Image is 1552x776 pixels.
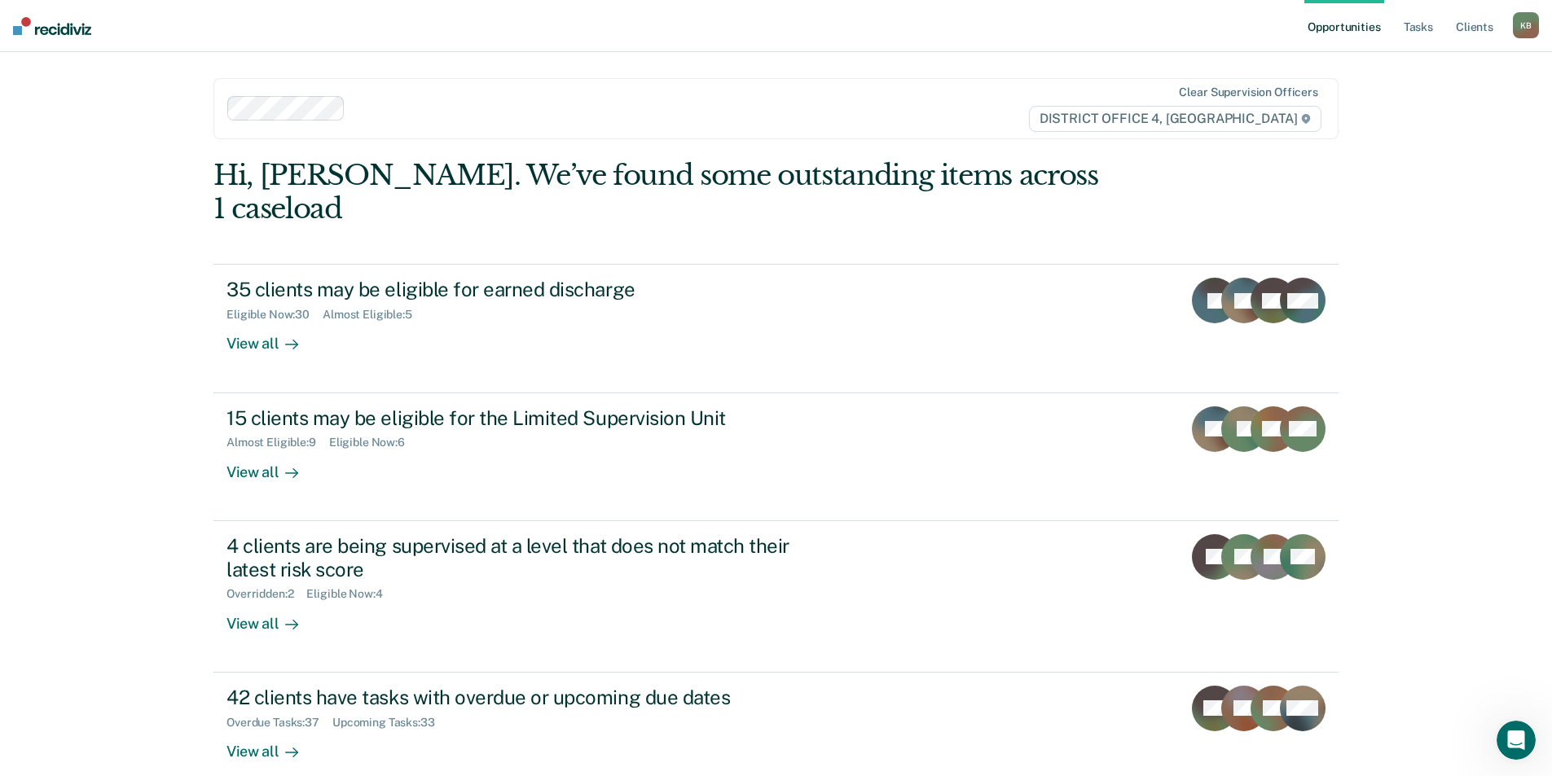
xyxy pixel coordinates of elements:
a: 35 clients may be eligible for earned dischargeEligible Now:30Almost Eligible:5View all [213,264,1339,392]
div: 35 clients may be eligible for earned discharge [226,278,798,301]
div: Overdue Tasks : 37 [226,716,332,730]
div: Clear supervision officers [1179,85,1317,99]
div: Upcoming Tasks : 33 [332,716,448,730]
div: Eligible Now : 6 [329,436,418,449]
div: Almost Eligible : 9 [226,436,329,449]
a: 4 clients are being supervised at a level that does not match their latest risk scoreOverridden:2... [213,521,1339,673]
div: 4 clients are being supervised at a level that does not match their latest risk score [226,534,798,581]
div: Hi, [PERSON_NAME]. We’ve found some outstanding items across 1 caseload [213,159,1114,226]
div: 15 clients may be eligible for the Limited Supervision Unit [226,406,798,430]
div: Almost Eligible : 5 [323,308,425,322]
a: 15 clients may be eligible for the Limited Supervision UnitAlmost Eligible:9Eligible Now:6View all [213,393,1339,521]
div: View all [226,449,318,481]
div: View all [226,601,318,633]
div: K B [1513,12,1539,38]
iframe: Intercom live chat [1497,721,1536,760]
div: Eligible Now : 30 [226,308,323,322]
div: View all [226,729,318,761]
span: DISTRICT OFFICE 4, [GEOGRAPHIC_DATA] [1029,106,1321,132]
div: Eligible Now : 4 [306,587,395,601]
div: Overridden : 2 [226,587,306,601]
img: Recidiviz [13,17,91,35]
div: 42 clients have tasks with overdue or upcoming due dates [226,686,798,709]
button: KB [1513,12,1539,38]
div: View all [226,322,318,353]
